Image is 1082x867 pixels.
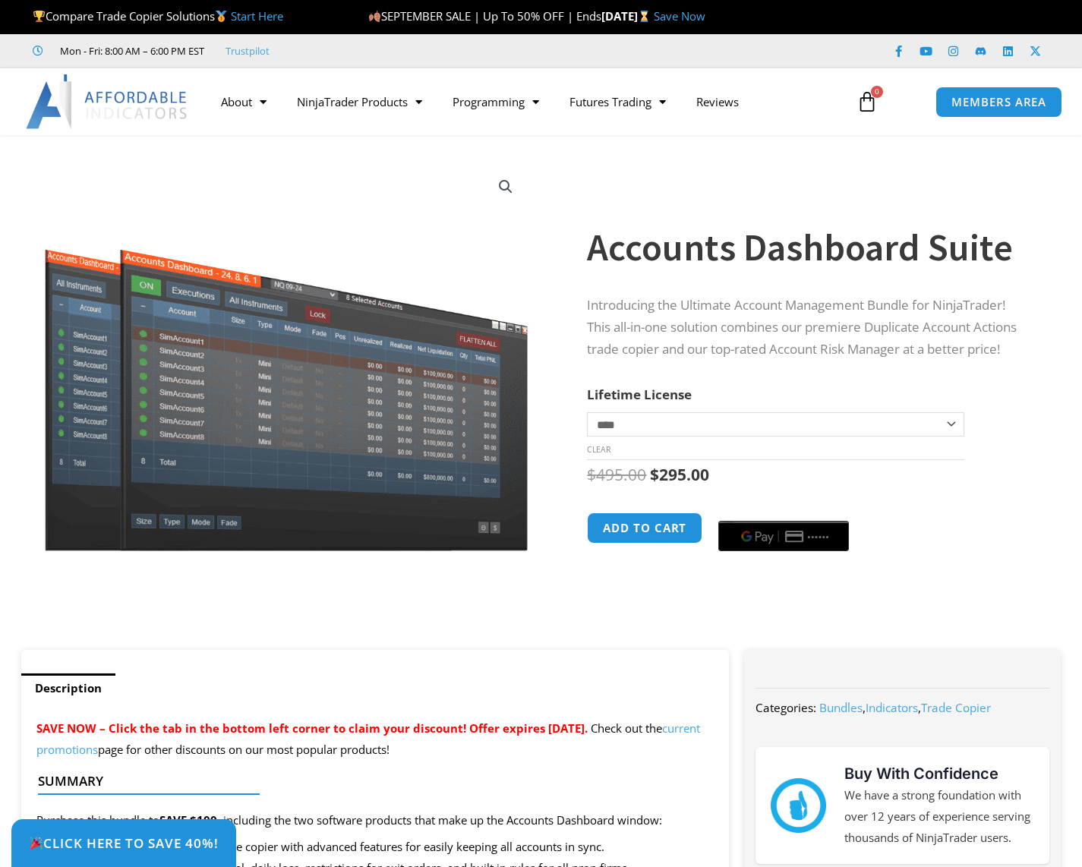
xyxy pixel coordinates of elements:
[715,510,852,512] iframe: Secure payment input frame
[30,837,43,850] img: 🎉
[231,8,283,24] a: Start Here
[718,521,849,551] button: Buy with GPay
[206,84,282,119] a: About
[654,8,705,24] a: Save Now
[368,8,601,24] span: SEPTEMBER SALE | Up To 50% OFF | Ends
[866,700,918,715] a: Indicators
[771,778,825,833] img: mark thumbs good 43913 | Affordable Indicators – NinjaTrader
[36,718,714,761] p: Check out the page for other discounts on our most popular products!
[36,720,588,736] span: SAVE NOW – Click the tab in the bottom left corner to claim your discount! Offer expires [DATE].
[809,531,831,542] text: ••••••
[587,464,646,485] bdi: 495.00
[587,221,1030,274] h1: Accounts Dashboard Suite
[587,386,692,403] label: Lifetime License
[819,700,991,715] span: , ,
[871,86,883,98] span: 0
[844,785,1034,849] p: We have a strong foundation with over 12 years of experience serving thousands of NinjaTrader users.
[33,11,45,22] img: 🏆
[216,11,227,22] img: 🥇
[951,96,1046,108] span: MEMBERS AREA
[819,700,863,715] a: Bundles
[935,87,1062,118] a: MEMBERS AREA
[226,42,270,60] a: Trustpilot
[681,84,754,119] a: Reviews
[33,8,283,24] span: Compare Trade Copier Solutions
[437,84,554,119] a: Programming
[587,512,702,544] button: Add to cart
[29,837,219,850] span: Click Here to save 40%!
[369,11,380,22] img: 🍂
[56,42,204,60] span: Mon - Fri: 8:00 AM – 6:00 PM EST
[587,464,596,485] span: $
[11,819,236,867] a: 🎉Click Here to save 40%!
[650,464,709,485] bdi: 295.00
[921,700,991,715] a: Trade Copier
[844,762,1034,785] h3: Buy With Confidence
[587,295,1030,361] p: Introducing the Ultimate Account Management Bundle for NinjaTrader! This all-in-one solution comb...
[38,774,701,789] h4: Summary
[21,673,115,703] a: Description
[834,80,901,124] a: 0
[587,444,610,455] a: Clear options
[36,810,714,831] p: Purchase this bundle to , including the two software products that make up the Accounts Dashboard...
[43,162,531,551] img: Screenshot 2024-08-26 155710eeeee
[756,700,816,715] span: Categories:
[639,11,650,22] img: ⌛
[492,173,519,200] a: View full-screen image gallery
[26,74,189,129] img: LogoAI | Affordable Indicators – NinjaTrader
[282,84,437,119] a: NinjaTrader Products
[601,8,654,24] strong: [DATE]
[554,84,681,119] a: Futures Trading
[650,464,659,485] span: $
[206,84,844,119] nav: Menu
